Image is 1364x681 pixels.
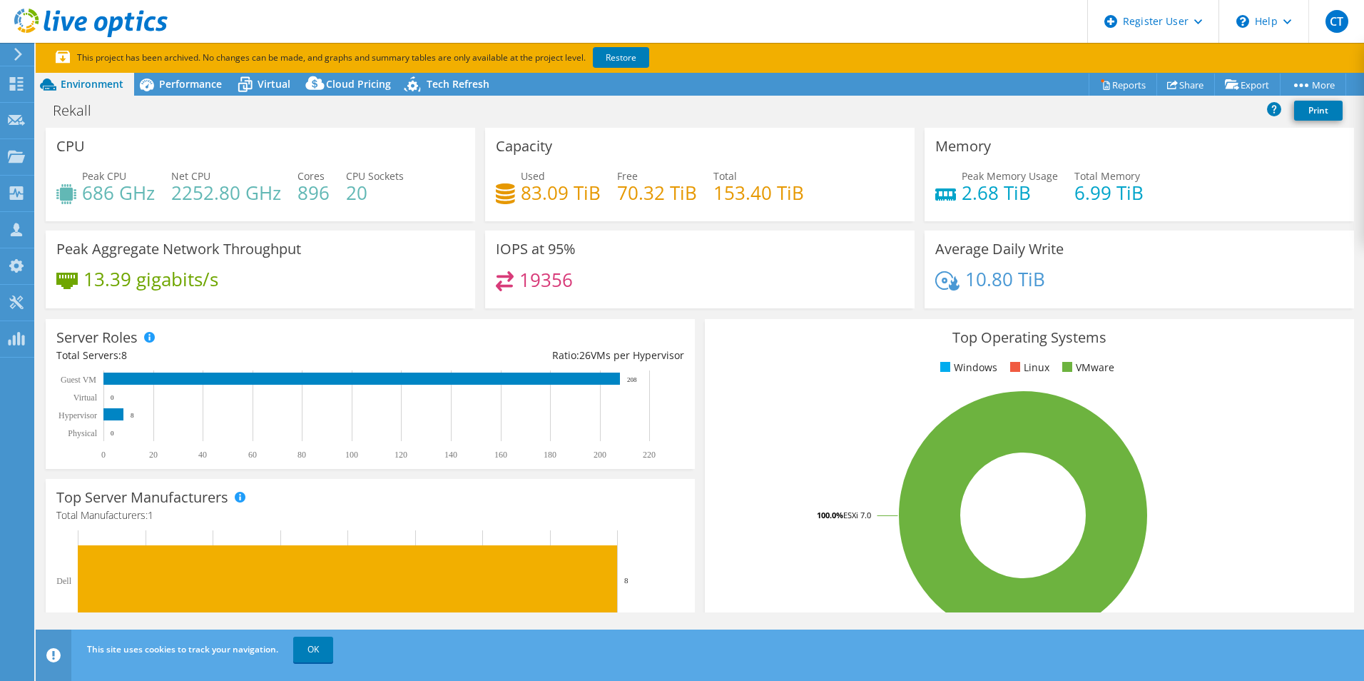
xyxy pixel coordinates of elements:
text: 220 [643,450,656,460]
text: Physical [68,428,97,438]
li: Windows [937,360,997,375]
span: CPU Sockets [346,169,404,183]
tspan: ESXi 7.0 [843,510,871,520]
span: Total Memory [1074,169,1140,183]
div: Total Servers: [56,348,370,363]
a: Share [1156,74,1215,96]
h4: Total Manufacturers: [56,508,684,523]
text: 208 [627,376,637,383]
span: Cloud Pricing [326,77,391,91]
div: Ratio: VMs per Hypervisor [370,348,684,363]
span: Virtual [258,77,290,91]
h4: 19356 [519,272,573,288]
text: 140 [444,450,457,460]
span: 8 [121,348,127,362]
h3: Peak Aggregate Network Throughput [56,241,301,257]
span: Net CPU [171,169,210,183]
a: OK [293,637,333,662]
a: Export [1214,74,1281,96]
h3: Top Operating Systems [716,330,1343,345]
span: This site uses cookies to track your navigation. [87,643,278,655]
h4: 2.68 TiB [962,185,1058,201]
text: Virtual [73,393,98,403]
span: Peak CPU [82,169,126,183]
h3: Top Server Manufacturers [56,490,228,505]
span: Total [713,169,737,183]
h4: 686 GHz [82,185,155,201]
a: Restore [593,47,649,68]
span: 26 [579,348,591,362]
text: 100 [345,450,358,460]
svg: \n [1236,15,1249,28]
text: 60 [248,450,257,460]
text: 200 [594,450,606,460]
text: Hypervisor [58,410,97,420]
text: Dell [56,576,71,586]
p: This project has been archived. No changes can be made, and graphs and summary tables are only av... [56,50,755,66]
h4: 10.80 TiB [965,271,1045,287]
text: 180 [544,450,556,460]
text: 120 [395,450,407,460]
span: Used [521,169,545,183]
h3: Capacity [496,138,552,154]
a: Reports [1089,74,1157,96]
h4: 6.99 TiB [1074,185,1144,201]
h4: 20 [346,185,404,201]
span: Free [617,169,638,183]
h4: 2252.80 GHz [171,185,281,201]
a: Print [1294,101,1343,121]
li: VMware [1059,360,1114,375]
h4: 70.32 TiB [617,185,697,201]
text: 0 [111,430,114,437]
text: 8 [131,412,134,419]
h3: Memory [935,138,991,154]
span: Tech Refresh [427,77,489,91]
h4: 153.40 TiB [713,185,804,201]
text: Guest VM [61,375,96,385]
text: 0 [111,394,114,401]
text: 0 [101,450,106,460]
h3: Server Roles [56,330,138,345]
text: 20 [149,450,158,460]
h3: Average Daily Write [935,241,1064,257]
span: Performance [159,77,222,91]
span: Peak Memory Usage [962,169,1058,183]
li: Linux [1007,360,1049,375]
text: 160 [494,450,507,460]
h4: 896 [297,185,330,201]
h1: Rekall [46,103,113,118]
text: 80 [297,450,306,460]
text: 8 [624,576,628,585]
span: 1 [148,508,153,522]
a: More [1280,74,1346,96]
text: 40 [198,450,207,460]
h4: 83.09 TiB [521,185,601,201]
h3: IOPS at 95% [496,241,576,257]
h3: CPU [56,138,85,154]
span: Cores [297,169,325,183]
span: CT [1325,10,1348,33]
h4: 13.39 gigabits/s [83,271,218,287]
tspan: 100.0% [817,510,843,520]
span: Environment [61,77,123,91]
